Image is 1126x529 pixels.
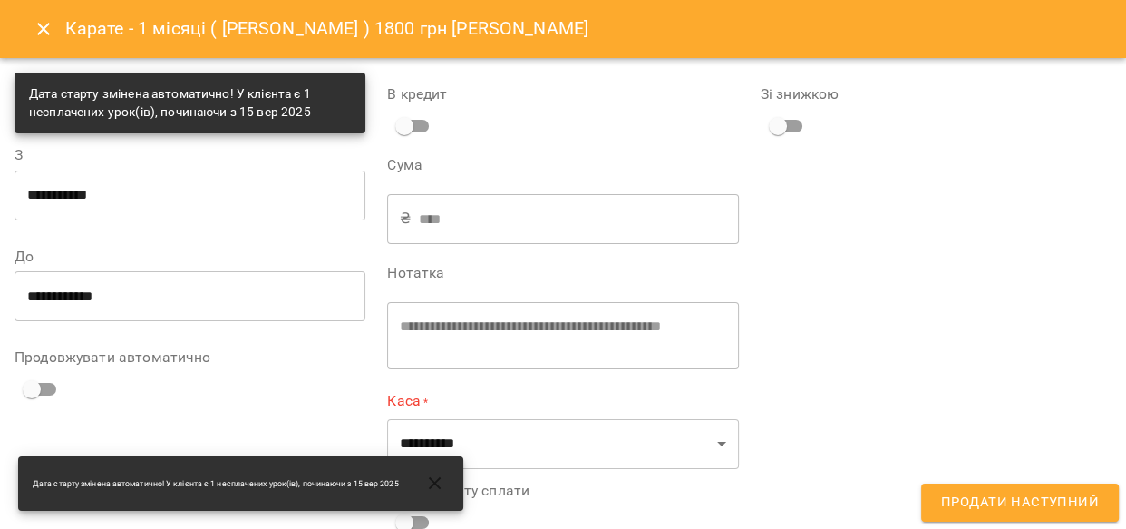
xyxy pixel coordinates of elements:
[761,87,1111,102] label: Зі знижкою
[387,391,738,412] label: Каса
[941,491,1099,514] span: Продати наступний
[387,87,738,102] label: В кредит
[29,78,351,128] div: Дата старту змінена автоматично! У клієнта є 1 несплачених урок(ів), починаючи з 15 вер 2025
[15,148,365,162] label: З
[15,350,365,365] label: Продовжувати автоматично
[22,7,65,51] button: Close
[921,484,1119,522] button: Продати наступний
[65,15,589,43] h6: Карате - 1 місяці ( [PERSON_NAME] ) 1800 грн [PERSON_NAME]
[15,250,365,264] label: До
[387,266,738,280] label: Нотатка
[387,158,738,172] label: Сума
[387,484,738,498] label: Вказати дату сплати
[400,208,411,230] p: ₴
[33,478,399,490] span: Дата старту змінена автоматично! У клієнта є 1 несплачених урок(ів), починаючи з 15 вер 2025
